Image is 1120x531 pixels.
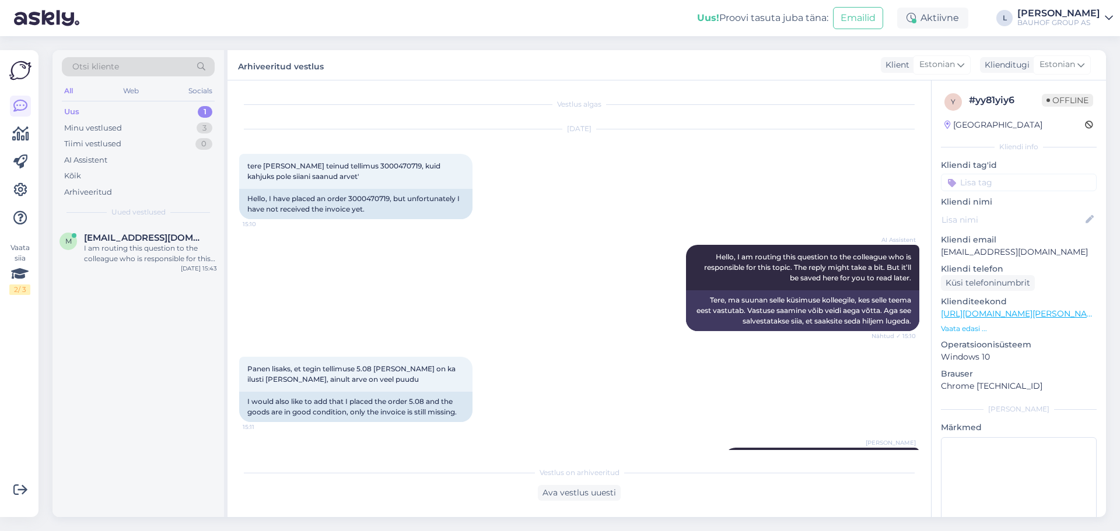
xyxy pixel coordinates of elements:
[704,252,913,282] span: Hello, I am routing this question to the colleague who is responsible for this topic. The reply m...
[881,59,909,71] div: Klient
[198,106,212,118] div: 1
[941,159,1097,171] p: Kliendi tag'id
[9,284,30,295] div: 2 / 3
[84,233,205,243] span: maarika.kaur@gmail.com
[181,264,217,273] div: [DATE] 15:43
[1017,9,1100,18] div: [PERSON_NAME]
[239,392,473,422] div: I would also like to add that I placed the order 5.08 and the goods are in good condition, only t...
[941,246,1097,258] p: [EMAIL_ADDRESS][DOMAIN_NAME]
[686,290,919,331] div: Tere, ma suunan selle küsimuse kolleegile, kes selle teema eest vastutab. Vastuse saamine võib ve...
[980,59,1030,71] div: Klienditugi
[540,467,619,478] span: Vestlus on arhiveeritud
[941,404,1097,414] div: [PERSON_NAME]
[62,83,75,99] div: All
[866,438,916,447] span: [PERSON_NAME]
[247,161,442,181] span: tere [PERSON_NAME] teinud tellimus 3000470719, kuid kahjuks pole siiani saanud arvet'
[872,235,916,244] span: AI Assistent
[996,10,1013,26] div: L
[84,243,217,264] div: I am routing this question to the colleague who is responsible for this topic. The reply might ta...
[833,7,883,29] button: Emailid
[65,237,72,245] span: m
[247,364,457,384] span: Panen lisaks, et tegin tellimuse 5.08 [PERSON_NAME] on ka ilusti [PERSON_NAME], ainult arve on ve...
[941,196,1097,208] p: Kliendi nimi
[72,61,119,73] span: Otsi kliente
[64,187,112,198] div: Arhiveeritud
[941,142,1097,152] div: Kliendi info
[1042,94,1093,107] span: Offline
[697,12,719,23] b: Uus!
[871,332,916,340] span: Nähtud ✓ 15:10
[941,174,1097,191] input: Lisa tag
[941,275,1035,291] div: Küsi telefoninumbrit
[243,423,286,431] span: 15:11
[186,83,215,99] div: Socials
[951,97,956,106] span: y
[941,234,1097,246] p: Kliendi email
[1017,9,1113,27] a: [PERSON_NAME]BAUHOF GROUP AS
[239,124,919,134] div: [DATE]
[941,421,1097,434] p: Märkmed
[941,296,1097,308] p: Klienditeekond
[1017,18,1100,27] div: BAUHOF GROUP AS
[941,263,1097,275] p: Kliendi telefon
[9,242,30,295] div: Vaata siia
[64,170,81,182] div: Kõik
[64,122,122,134] div: Minu vestlused
[64,138,121,150] div: Tiimi vestlused
[121,83,141,99] div: Web
[1039,58,1075,71] span: Estonian
[195,138,212,150] div: 0
[941,308,1102,319] a: [URL][DOMAIN_NAME][PERSON_NAME]
[239,99,919,110] div: Vestlus algas
[941,339,1097,351] p: Operatsioonisüsteem
[969,93,1042,107] div: # yy81yiy6
[697,11,828,25] div: Proovi tasuta juba täna:
[238,57,324,73] label: Arhiveeritud vestlus
[538,485,621,501] div: Ava vestlus uuesti
[941,368,1097,380] p: Brauser
[64,106,79,118] div: Uus
[239,189,473,219] div: Hello, I have placed an order 3000470719, but unfortunately I have not received the invoice yet.
[243,220,286,228] span: 15:10
[9,59,32,82] img: Askly Logo
[64,154,107,166] div: AI Assistent
[944,119,1042,131] div: [GEOGRAPHIC_DATA]
[941,323,1097,334] p: Vaata edasi ...
[197,122,212,134] div: 3
[941,380,1097,392] p: Chrome [TECHNICAL_ID]
[919,58,955,71] span: Estonian
[111,207,166,217] span: Uued vestlused
[941,351,1097,363] p: Windows 10
[897,8,968,29] div: Aktiivne
[942,213,1083,226] input: Lisa nimi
